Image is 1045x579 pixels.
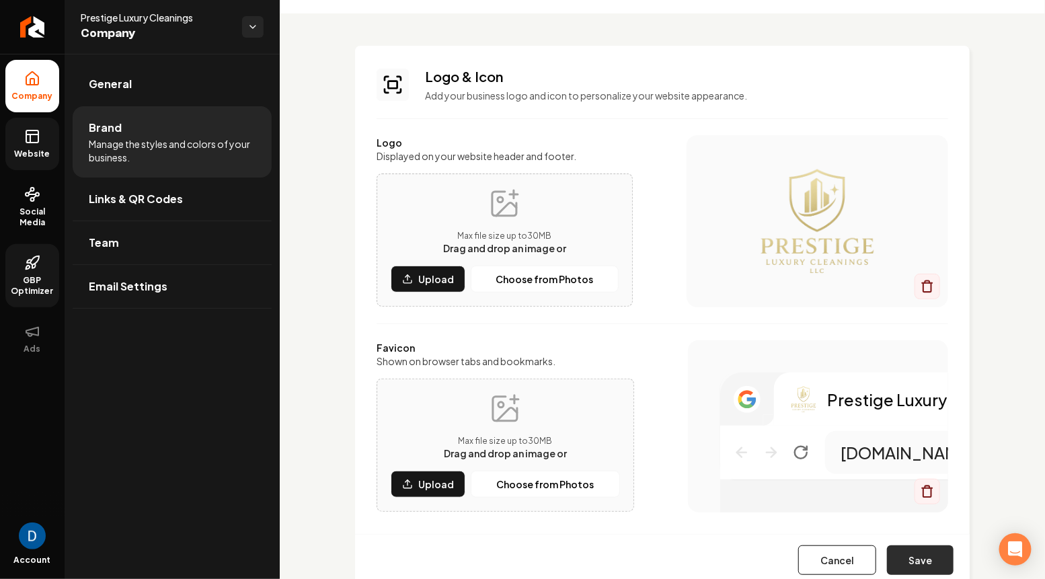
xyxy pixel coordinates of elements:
[471,266,619,293] button: Choose from Photos
[89,278,167,295] span: Email Settings
[5,313,59,365] button: Ads
[377,341,634,354] label: Favicon
[391,266,465,293] button: Upload
[377,354,634,368] label: Shown on browser tabs and bookmarks.
[89,76,132,92] span: General
[887,545,954,575] button: Save
[5,118,59,170] a: Website
[89,235,119,251] span: Team
[444,436,567,447] p: Max file size up to 30 MB
[89,137,256,164] span: Manage the styles and colors of your business.
[377,136,633,149] label: Logo
[73,178,272,221] a: Links & QR Codes
[443,231,566,241] p: Max file size up to 30 MB
[999,533,1032,566] div: Open Intercom Messenger
[5,275,59,297] span: GBP Optimizer
[798,545,876,575] button: Cancel
[496,272,593,286] p: Choose from Photos
[20,16,45,38] img: Rebolt Logo
[391,471,465,498] button: Upload
[5,244,59,307] a: GBP Optimizer
[73,265,272,308] a: Email Settings
[19,523,46,549] button: Open user button
[9,149,56,159] span: Website
[471,471,619,498] button: Choose from Photos
[418,272,454,286] p: Upload
[425,89,948,102] p: Add your business logo and icon to personalize your website appearance.
[713,167,921,275] img: Logo
[377,149,633,163] label: Displayed on your website header and footer.
[89,120,122,136] span: Brand
[444,447,567,459] span: Drag and drop an image or
[425,67,948,86] h3: Logo & Icon
[5,206,59,228] span: Social Media
[841,442,974,463] p: [DOMAIN_NAME]
[19,523,46,549] img: David Rice
[14,555,51,566] span: Account
[790,386,817,413] img: Logo
[73,63,272,106] a: General
[73,221,272,264] a: Team
[418,477,454,491] p: Upload
[81,24,231,43] span: Company
[828,389,1028,410] p: Prestige Luxury Cleanings
[496,477,594,491] p: Choose from Photos
[89,191,183,207] span: Links & QR Codes
[19,344,46,354] span: Ads
[5,176,59,239] a: Social Media
[7,91,59,102] span: Company
[443,242,566,254] span: Drag and drop an image or
[81,11,231,24] span: Prestige Luxury Cleanings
